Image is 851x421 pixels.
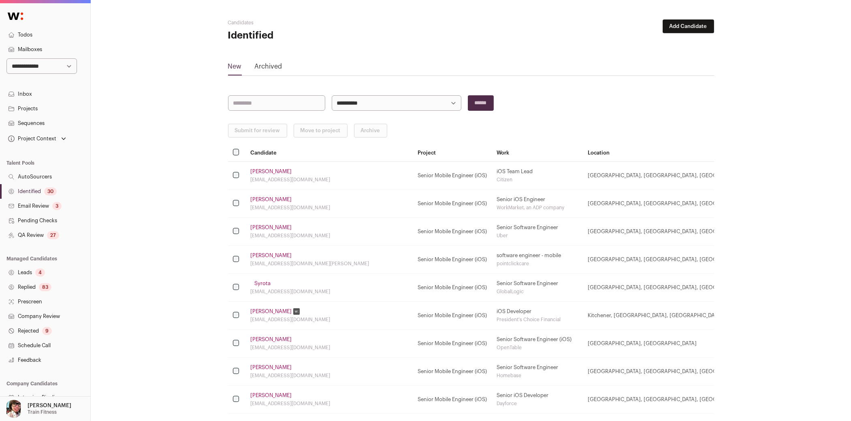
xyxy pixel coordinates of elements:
[492,357,583,385] td: Senior Software Engineer
[583,189,757,217] td: [GEOGRAPHIC_DATA], [GEOGRAPHIC_DATA], [GEOGRAPHIC_DATA]
[250,400,408,407] div: [EMAIL_ADDRESS][DOMAIN_NAME]
[583,329,757,357] td: [GEOGRAPHIC_DATA], [GEOGRAPHIC_DATA]
[583,273,757,301] td: [GEOGRAPHIC_DATA], [GEOGRAPHIC_DATA], [GEOGRAPHIC_DATA]
[250,232,408,239] div: [EMAIL_ADDRESS][DOMAIN_NAME]
[413,161,492,189] td: Senior Mobile Engineer (iOS)
[583,301,757,329] td: Kitchener, [GEOGRAPHIC_DATA], [GEOGRAPHIC_DATA]
[250,308,292,315] a: [PERSON_NAME]
[583,144,757,161] th: Location
[245,144,413,161] th: Candidate
[250,252,292,259] a: [PERSON_NAME]
[39,283,51,291] div: 83
[250,372,408,379] div: [EMAIL_ADDRESS][DOMAIN_NAME]
[492,245,583,273] td: software engineer - mobile
[497,316,578,323] div: President's Choice Financial
[44,187,57,195] div: 30
[3,400,73,418] button: Open dropdown
[250,168,292,175] a: [PERSON_NAME]
[497,288,578,295] div: GlobalLogic
[497,204,578,211] div: WorkMarket, an ADP company
[228,19,390,26] h2: Candidates
[35,268,45,277] div: 4
[413,301,492,329] td: Senior Mobile Engineer (iOS)
[492,217,583,245] td: Senior Software Engineer
[413,189,492,217] td: Senior Mobile Engineer (iOS)
[250,224,292,231] a: [PERSON_NAME]
[28,409,57,415] p: Train Fitness
[250,336,292,343] a: [PERSON_NAME]
[6,133,68,144] button: Open dropdown
[413,385,492,413] td: Senior Mobile Engineer (iOS)
[583,357,757,385] td: [GEOGRAPHIC_DATA], [GEOGRAPHIC_DATA], [GEOGRAPHIC_DATA]
[497,400,578,407] div: Dayforce
[492,273,583,301] td: Senior Software Engineer
[6,135,56,142] div: Project Context
[492,301,583,329] td: iOS Developer
[497,372,578,379] div: Homebase
[250,392,292,399] a: [PERSON_NAME]
[583,245,757,273] td: [GEOGRAPHIC_DATA], [GEOGRAPHIC_DATA], [GEOGRAPHIC_DATA]
[250,260,408,267] div: [EMAIL_ADDRESS][DOMAIN_NAME][PERSON_NAME]
[583,385,757,413] td: [GEOGRAPHIC_DATA], [GEOGRAPHIC_DATA], [GEOGRAPHIC_DATA]
[497,344,578,351] div: OpenTable
[47,231,59,239] div: 27
[497,176,578,183] div: Citizen
[250,280,271,287] a:  Syrota
[413,329,492,357] td: Senior Mobile Engineer (iOS)
[228,62,242,75] a: New
[413,144,492,161] th: Project
[492,385,583,413] td: Senior iOS Developer
[42,327,52,335] div: 9
[250,204,408,211] div: [EMAIL_ADDRESS][DOMAIN_NAME]
[255,62,282,75] a: Archived
[663,19,714,33] button: Add Candidate
[492,329,583,357] td: Senior Software Engineer (iOS)
[413,273,492,301] td: Senior Mobile Engineer (iOS)
[492,144,583,161] th: Work
[250,316,408,323] div: [EMAIL_ADDRESS][DOMAIN_NAME]
[3,8,28,24] img: Wellfound
[250,176,408,183] div: [EMAIL_ADDRESS][DOMAIN_NAME]
[250,288,408,295] div: [EMAIL_ADDRESS][DOMAIN_NAME]
[492,161,583,189] td: iOS Team Lead
[250,344,408,351] div: [EMAIL_ADDRESS][DOMAIN_NAME]
[250,196,292,203] a: [PERSON_NAME]
[492,189,583,217] td: Senior iOS Engineer
[413,357,492,385] td: Senior Mobile Engineer (iOS)
[583,217,757,245] td: [GEOGRAPHIC_DATA], [GEOGRAPHIC_DATA], [GEOGRAPHIC_DATA]
[413,217,492,245] td: Senior Mobile Engineer (iOS)
[250,364,292,371] a: [PERSON_NAME]
[497,232,578,239] div: Uber
[413,245,492,273] td: Senior Mobile Engineer (iOS)
[28,402,71,409] p: [PERSON_NAME]
[52,202,62,210] div: 3
[497,260,578,267] div: pointclickcare
[5,400,23,418] img: 14759586-medium_jpg
[583,161,757,189] td: [GEOGRAPHIC_DATA], [GEOGRAPHIC_DATA], [GEOGRAPHIC_DATA]
[228,29,390,42] h1: Identified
